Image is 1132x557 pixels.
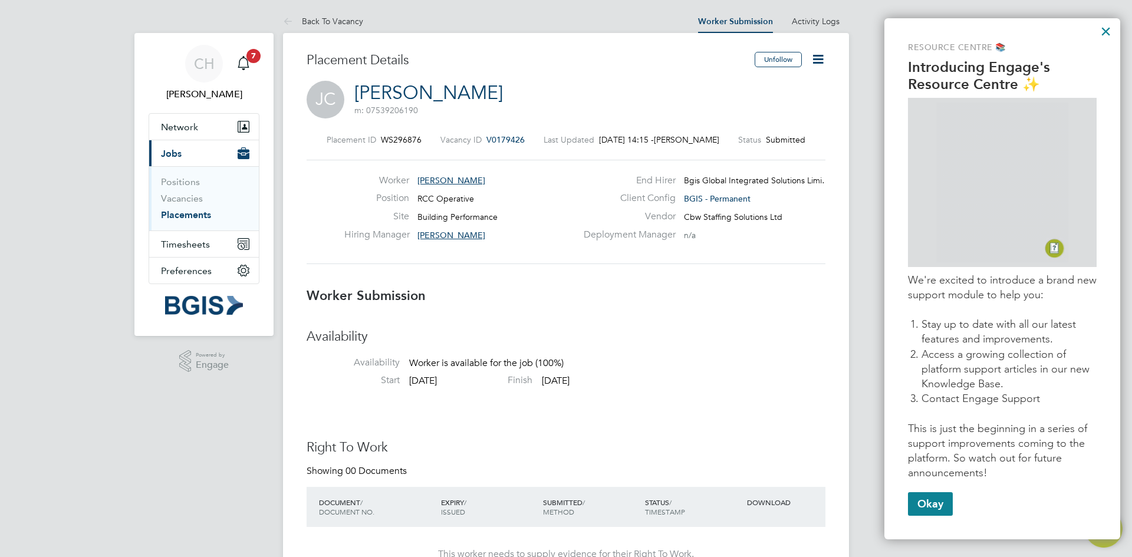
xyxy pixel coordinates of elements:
[161,148,182,159] span: Jobs
[684,230,696,240] span: n/a
[908,421,1097,481] p: This is just the beginning in a series of support improvements coming to the platform. So watch o...
[161,239,210,250] span: Timesheets
[543,507,574,516] span: METHOD
[327,134,376,145] label: Placement ID
[134,33,274,336] nav: Main navigation
[540,492,642,522] div: SUBMITTED
[417,212,498,222] span: Building Performance
[344,210,409,223] label: Site
[642,492,744,522] div: STATUS
[441,507,465,516] span: ISSUED
[344,174,409,187] label: Worker
[307,328,825,345] h3: Availability
[409,375,437,387] span: [DATE]
[440,134,482,145] label: Vacancy ID
[654,134,719,145] span: [PERSON_NAME]
[360,497,363,507] span: /
[149,45,259,101] a: Go to account details
[344,229,409,241] label: Hiring Manager
[354,105,418,116] span: m: 07539206190
[698,17,773,27] a: Worker Submission
[161,176,200,187] a: Positions
[577,192,676,205] label: Client Config
[307,465,409,477] div: Showing
[908,76,1097,93] p: Resource Centre ✨
[409,357,564,369] span: Worker is available for the job (100%)
[486,134,525,145] span: V0179426
[766,134,805,145] span: Submitted
[246,49,261,63] span: 7
[464,497,466,507] span: /
[542,375,570,387] span: [DATE]
[684,212,782,222] span: Cbw Staffing Solutions Ltd
[196,350,229,360] span: Powered by
[684,193,751,204] span: BGIS - Permanent
[161,121,198,133] span: Network
[922,391,1097,406] li: Contact Engage Support
[283,16,363,27] a: Back To Vacancy
[936,103,1068,262] img: GIF of Resource Centre being opened
[307,288,426,304] b: Worker Submission
[577,174,676,187] label: End Hirer
[165,296,243,315] img: bgis-logo-retina.png
[684,175,830,186] span: Bgis Global Integrated Solutions Limi…
[194,56,215,71] span: CH
[645,507,685,516] span: TIMESTAMP
[307,439,825,456] h3: Right To Work
[196,360,229,370] span: Engage
[792,16,840,27] a: Activity Logs
[738,134,761,145] label: Status
[755,52,802,67] button: Unfollow
[417,175,485,186] span: [PERSON_NAME]
[417,230,485,240] span: [PERSON_NAME]
[161,265,212,276] span: Preferences
[544,134,594,145] label: Last Updated
[307,357,400,369] label: Availability
[307,374,400,387] label: Start
[345,465,407,477] span: 00 Documents
[908,42,1097,54] p: Resource Centre 📚
[417,193,474,204] span: RCC Operative
[307,81,344,118] span: JC
[577,210,676,223] label: Vendor
[908,273,1097,302] p: We're excited to introduce a brand new support module to help you:
[316,492,438,522] div: DOCUMENT
[438,492,540,522] div: EXPIRY
[381,134,422,145] span: WS296876
[149,87,259,101] span: Chris Howlett
[599,134,654,145] span: [DATE] 14:15 -
[669,497,672,507] span: /
[908,59,1097,76] p: Introducing Engage's
[344,192,409,205] label: Position
[439,374,532,387] label: Finish
[922,317,1097,347] li: Stay up to date with all our latest features and improvements.
[744,492,825,513] div: DOWNLOAD
[161,193,203,204] a: Vacancies
[1100,22,1111,41] button: Close
[922,347,1097,392] li: Access a growing collection of platform support articles in our new Knowledge Base.
[319,507,374,516] span: DOCUMENT NO.
[908,492,953,516] button: Okay
[583,497,585,507] span: /
[149,296,259,315] a: Go to home page
[307,52,746,69] h3: Placement Details
[354,81,503,104] a: [PERSON_NAME]
[161,209,211,220] a: Placements
[577,229,676,241] label: Deployment Manager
